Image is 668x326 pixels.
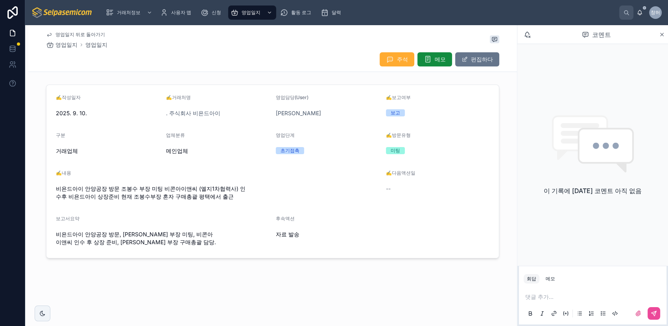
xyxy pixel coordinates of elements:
div: 보고 [391,109,400,116]
span: 업체분류 [166,132,185,138]
span: 메모 [435,55,446,63]
div: 초기접촉 [280,147,299,154]
span: 후속액션 [276,215,295,221]
img: App logo [31,6,93,19]
button: 메모 [417,52,452,66]
a: 영업일지 [85,41,107,49]
button: 편집하다 [455,52,499,66]
button: 메모 [543,274,558,284]
div: 스크롤 가능한 콘텐츠 [100,4,619,21]
span: 비욘드아이 안양공장 방문 조봉수 부장 미팅 비콘아이앤씨 (엘지1차협력사) 인수후 비욘드아이 상장준비 현재 조봉수부장 혼자 구매총괄 평택에서 출근 [56,185,380,201]
a: 거래처정보 [103,6,156,20]
span: 영업단계 [276,132,295,138]
span: 영업일지 뒤로 돌아가기 [55,31,105,38]
h2: 이 기록에 [DATE] 코멘트 아직 없음 [544,186,642,195]
a: 사용자 맵 [158,6,197,20]
span: 구분 [56,132,65,138]
span: 비욘드아이 안양공장 방문, [PERSON_NAME] 부장 미팅, 비콘아이앤씨 인수 후 상장 준비, [PERSON_NAME] 부장 구매총괄 담당. [56,230,269,246]
span: 영업일지 [55,41,78,49]
span: 영업일지 [242,9,260,16]
div: 메모 [546,276,555,282]
span: ✍️다음액션일 [386,170,415,176]
span: 달력 [332,9,341,16]
font: 편집하다 [471,55,493,63]
span: ✍️방문유형 [386,132,411,138]
button: 회답 [524,274,539,284]
a: 영업일지 뒤로 돌아가기 [46,31,105,38]
span: 신청 [212,9,221,16]
span: 코멘트 [592,30,611,39]
span: 거래업체 [56,147,78,155]
span: 메인업체 [166,147,188,155]
a: 영업일지 [46,41,78,49]
span: 주석 [397,55,408,63]
a: [PERSON_NAME] [276,109,321,117]
a: 활동 로그 [278,6,317,20]
span: ✍️거래처명 [166,94,191,100]
span: 영업담당(User) [276,94,308,100]
div: 미팅 [391,147,400,154]
span: -- [386,185,391,193]
a: . 주식회사 비욘드아이 [166,109,220,117]
a: 신청 [198,6,227,20]
span: 활동 로그 [291,9,311,16]
span: ✍️내용 [56,170,71,176]
span: ✍️작성일자 [56,94,81,100]
button: 주석 [380,52,414,66]
a: 영업일지 [228,6,276,20]
span: ✍️보고여부 [386,94,411,100]
a: 달력 [318,6,347,20]
span: 거래처정보 [117,9,140,16]
span: 2025. 9. 10. [56,109,160,117]
span: 사용자 맵 [171,9,191,16]
span: 자료 발송 [276,230,489,238]
span: 창허 [651,9,660,16]
span: 보고서요약 [56,215,79,221]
